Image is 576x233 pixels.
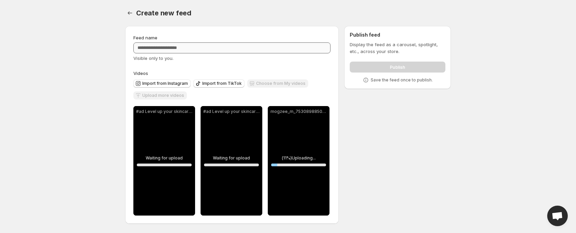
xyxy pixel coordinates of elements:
span: Videos [133,70,148,76]
span: Feed name [133,35,157,40]
p: Display the feed as a carousel, spotlight, etc., across your store. [350,41,445,55]
span: Import from Instagram [142,81,188,86]
span: Visible only to you. [133,55,173,61]
p: mogzee_m_7530898850140212502.mp4 [271,109,327,114]
p: #ad Level up your skincare game with [PERSON_NAME] @megelinofficial LED red [MEDICAL_DATA] mask.W... [136,109,192,114]
span: Import from TikTok [202,81,242,86]
p: Save the feed once to publish. [371,77,433,83]
button: Settings [125,8,135,18]
p: #ad Level up your skincare game with [PERSON_NAME] @megelinofficial LED red [MEDICAL_DATA] mask.W... [203,109,260,114]
h2: Publish feed [350,31,445,38]
button: Import from Instagram [133,79,191,88]
button: Import from TikTok [193,79,244,88]
span: Create new feed [136,9,191,17]
div: Open chat [547,206,568,226]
